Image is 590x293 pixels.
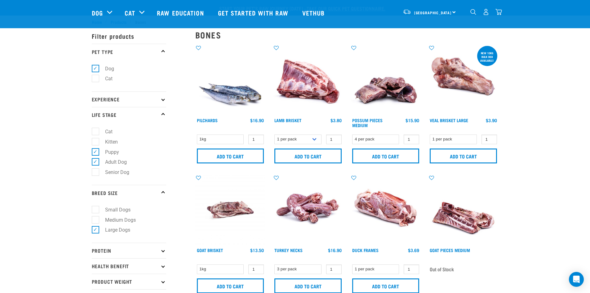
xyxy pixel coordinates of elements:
[151,0,211,25] a: Raw Education
[95,226,133,234] label: Large Dogs
[569,272,584,287] div: Open Intercom Messenger
[430,249,470,251] a: Goat Pieces Medium
[274,249,303,251] a: Turkey Necks
[95,206,133,214] label: Small Dogs
[95,148,122,156] label: Puppy
[92,8,103,17] a: Dog
[430,264,454,274] span: Out of Stock
[95,168,132,176] label: Senior Dog
[330,118,342,123] div: $3.80
[326,264,342,274] input: 1
[352,149,419,163] input: Add to cart
[92,185,166,200] p: Breed Size
[328,248,342,253] div: $16.90
[95,216,138,224] label: Medium Dogs
[248,264,264,274] input: 1
[92,258,166,274] p: Health Benefit
[250,118,264,123] div: $16.90
[95,75,115,82] label: Cat
[428,175,499,245] img: 1197 Goat Pieces Medium 01
[430,119,468,121] a: Veal Brisket Large
[274,149,342,163] input: Add to cart
[92,107,166,122] p: Life Stage
[92,91,166,107] p: Experience
[351,175,421,245] img: Whole Duck Frame
[212,0,296,25] a: Get started with Raw
[481,135,497,144] input: 1
[197,119,218,121] a: Pilchards
[195,45,266,115] img: Four Whole Pilchards
[404,135,419,144] input: 1
[430,149,497,163] input: Add to cart
[414,11,452,14] span: [GEOGRAPHIC_DATA]
[250,248,264,253] div: $13.50
[404,264,419,274] input: 1
[486,118,497,123] div: $3.90
[92,243,166,258] p: Protein
[195,175,266,245] img: Goat Brisket
[197,249,223,251] a: Goat Brisket
[477,48,497,65] div: new 10kg bulk box available!
[352,119,383,126] a: Possum Pieces Medium
[483,9,489,15] img: user.png
[197,149,264,163] input: Add to cart
[125,8,135,17] a: Cat
[92,28,166,44] p: Filter products
[95,128,115,135] label: Cat
[403,9,411,15] img: van-moving.png
[470,9,476,15] img: home-icon-1@2x.png
[408,248,419,253] div: $3.69
[428,45,499,115] img: 1205 Veal Brisket 1pp 01
[406,118,419,123] div: $15.90
[248,135,264,144] input: 1
[273,175,343,245] img: 1259 Turkey Necks 01
[352,249,379,251] a: Duck Frames
[495,9,502,15] img: home-icon@2x.png
[296,0,333,25] a: Vethub
[95,158,129,166] label: Adult Dog
[326,135,342,144] input: 1
[195,30,499,40] h2: Bones
[274,119,301,121] a: Lamb Brisket
[92,44,166,59] p: Pet Type
[273,45,343,115] img: 1240 Lamb Brisket Pieces 01
[92,274,166,289] p: Product Weight
[95,138,120,146] label: Kitten
[351,45,421,115] img: 1203 Possum Pieces Medium 01
[95,65,117,73] label: Dog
